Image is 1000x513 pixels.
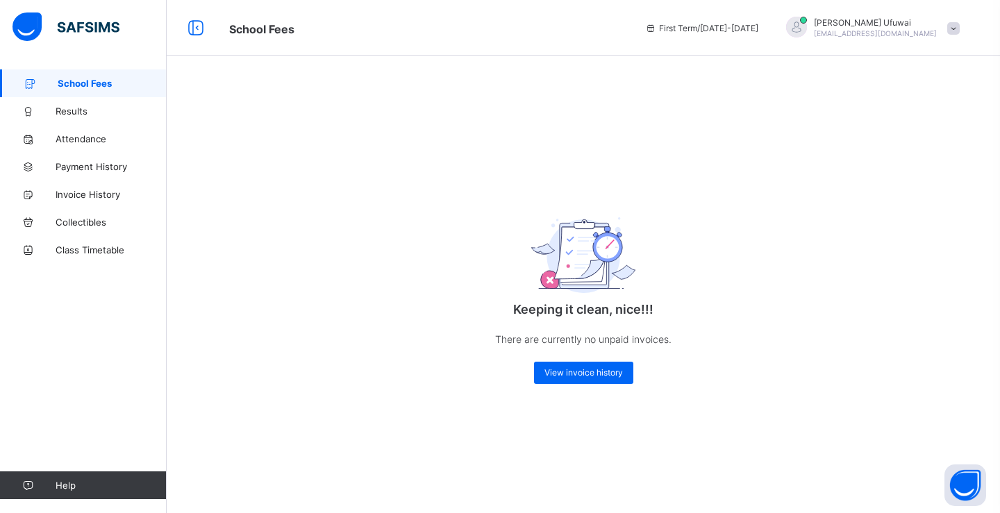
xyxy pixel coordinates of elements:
[531,217,635,293] img: empty_exam.25ac31c7e64bfa8fcc0a6b068b22d071.svg
[645,23,758,33] span: session/term information
[229,22,294,36] span: School Fees
[56,244,167,255] span: Class Timetable
[444,302,722,317] p: Keeping it clean, nice!!!
[56,133,167,144] span: Attendance
[944,464,986,506] button: Open asap
[772,17,967,40] div: SimonUfuwai
[56,161,167,172] span: Payment History
[58,78,167,89] span: School Fees
[444,179,722,398] div: Keeping it clean, nice!!!
[814,29,937,37] span: [EMAIL_ADDRESS][DOMAIN_NAME]
[12,12,119,42] img: safsims
[56,106,167,117] span: Results
[56,480,166,491] span: Help
[56,217,167,228] span: Collectibles
[444,330,722,348] p: There are currently no unpaid invoices.
[814,17,937,28] span: [PERSON_NAME] Ufuwai
[544,367,623,378] span: View invoice history
[56,189,167,200] span: Invoice History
